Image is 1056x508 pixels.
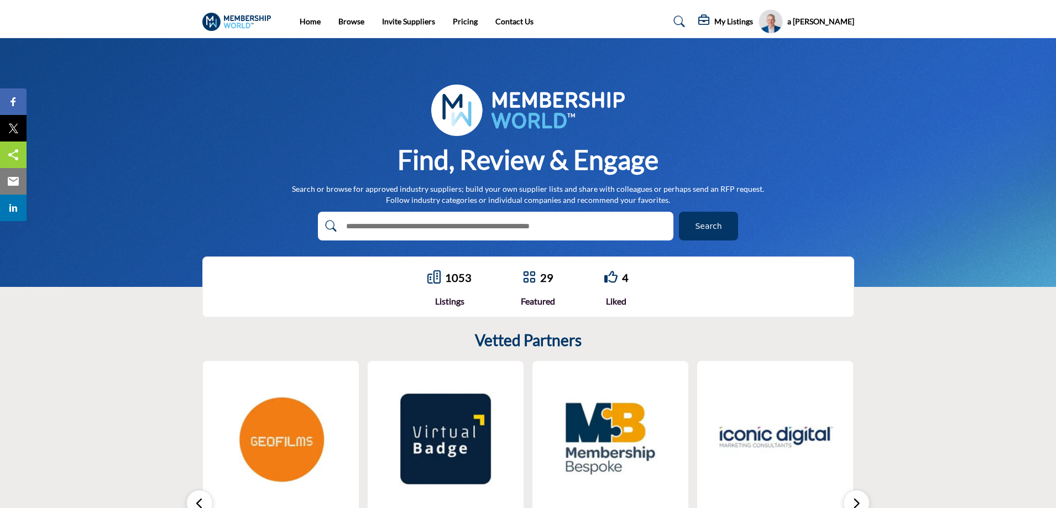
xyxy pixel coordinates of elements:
div: My Listings [698,15,753,28]
div: Liked [604,295,629,308]
a: 4 [622,271,629,284]
a: Pricing [453,17,478,26]
a: Search [663,13,692,30]
h2: Vetted Partners [475,331,582,350]
button: Search [679,212,738,240]
a: Contact Us [495,17,534,26]
a: Go to Featured [522,270,536,285]
a: 1053 [445,271,472,284]
a: Home [300,17,321,26]
a: Invite Suppliers [382,17,435,26]
h5: a [PERSON_NAME] [787,16,854,27]
h1: Find, Review & Engage [398,143,658,177]
p: Search or browse for approved industry suppliers; build your own supplier lists and share with co... [292,184,764,205]
img: image [431,85,625,136]
span: Search [695,221,722,232]
i: Go to Liked [604,270,618,284]
a: 29 [540,271,553,284]
div: Featured [521,295,555,308]
button: Show hide supplier dropdown [759,9,783,34]
h5: My Listings [714,17,753,27]
a: Browse [338,17,364,26]
div: Listings [427,295,472,308]
img: Site Logo [202,13,277,31]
